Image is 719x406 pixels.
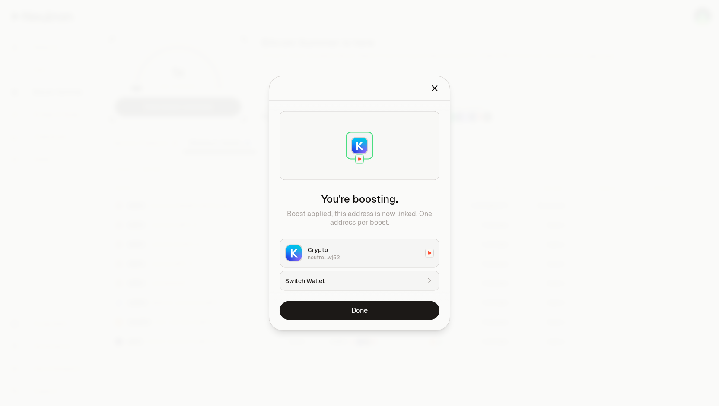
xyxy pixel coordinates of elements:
[286,245,302,261] img: Keplr
[426,249,433,257] img: Neutron Logo
[352,138,367,153] img: Keplr
[308,254,420,261] div: neutro...wj52
[280,209,439,227] p: Boost applied, this address is now linked. One address per boost.
[280,271,439,290] button: Switch Wallet
[280,192,439,206] h2: You're boosting.
[308,245,420,254] div: Crypto
[285,276,420,285] div: Switch Wallet
[356,155,363,163] img: Neutron Logo
[280,301,439,320] button: Done
[430,82,439,94] button: Close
